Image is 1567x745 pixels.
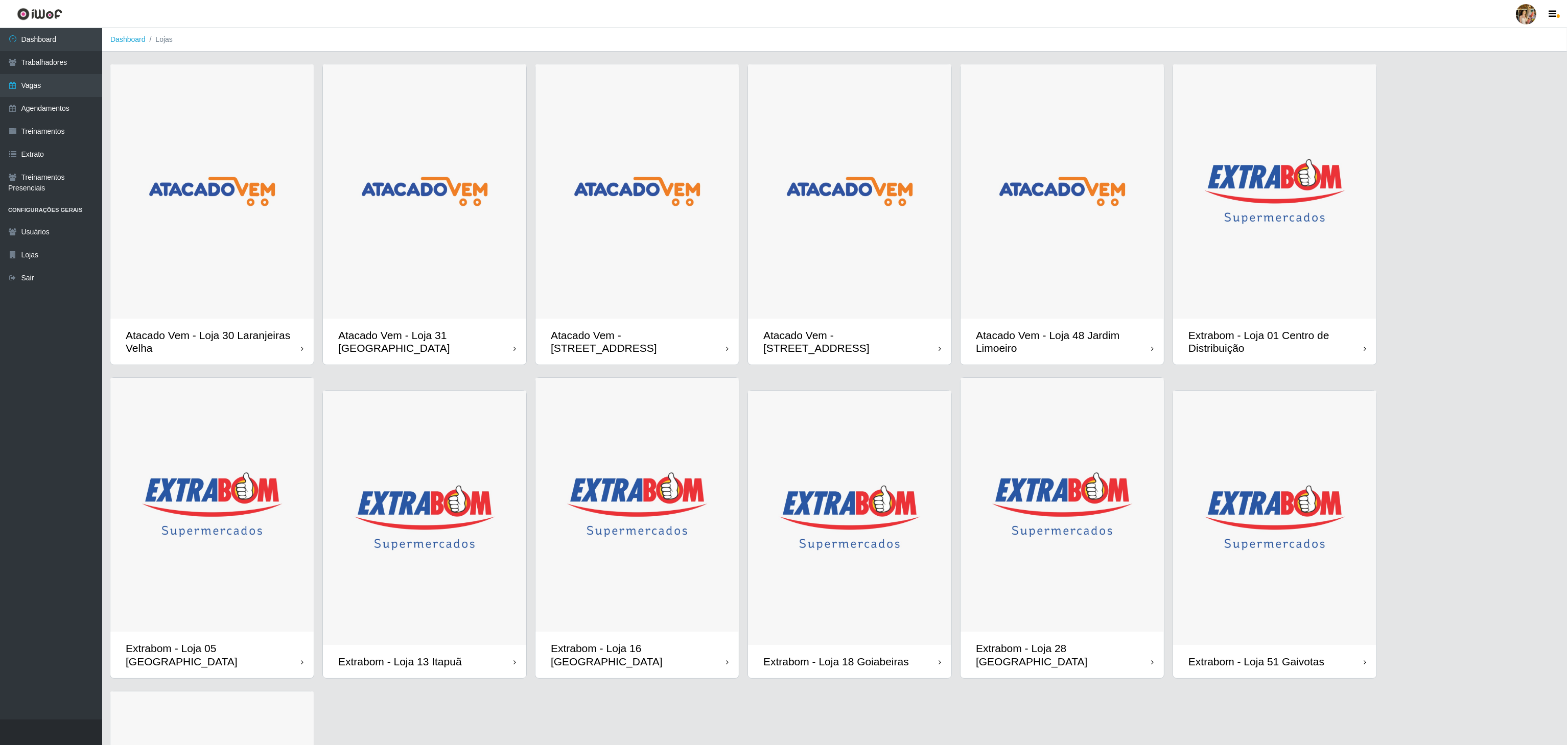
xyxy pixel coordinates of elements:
[338,655,462,668] div: Extrabom - Loja 13 Itapuã
[535,64,739,319] img: cardImg
[17,8,62,20] img: CoreUI Logo
[748,64,951,365] a: Atacado Vem - [STREET_ADDRESS]
[146,34,173,45] li: Lojas
[1188,655,1324,668] div: Extrabom - Loja 51 Gaivotas
[110,64,314,365] a: Atacado Vem - Loja 30 Laranjeiras Velha
[535,378,739,632] img: cardImg
[748,391,951,678] a: Extrabom - Loja 18 Goiabeiras
[748,64,951,319] img: cardImg
[961,64,1164,319] img: cardImg
[961,378,1164,632] img: cardImg
[763,329,939,354] div: Atacado Vem - [STREET_ADDRESS]
[110,35,146,43] a: Dashboard
[1173,391,1376,678] a: Extrabom - Loja 51 Gaivotas
[1173,64,1376,319] img: cardImg
[323,64,526,319] img: cardImg
[551,329,726,354] div: Atacado Vem - [STREET_ADDRESS]
[535,378,739,678] a: Extrabom - Loja 16 [GEOGRAPHIC_DATA]
[323,64,526,365] a: Atacado Vem - Loja 31 [GEOGRAPHIC_DATA]
[323,391,526,678] a: Extrabom - Loja 13 Itapuã
[976,642,1151,667] div: Extrabom - Loja 28 [GEOGRAPHIC_DATA]
[126,642,301,667] div: Extrabom - Loja 05 [GEOGRAPHIC_DATA]
[535,64,739,365] a: Atacado Vem - [STREET_ADDRESS]
[126,329,301,354] div: Atacado Vem - Loja 30 Laranjeiras Velha
[1188,329,1364,354] div: Extrabom - Loja 01 Centro de Distribuição
[551,642,726,667] div: Extrabom - Loja 16 [GEOGRAPHIC_DATA]
[976,329,1151,354] div: Atacado Vem - Loja 48 Jardim Limoeiro
[338,329,513,354] div: Atacado Vem - Loja 31 [GEOGRAPHIC_DATA]
[1173,391,1376,645] img: cardImg
[110,378,314,632] img: cardImg
[961,64,1164,365] a: Atacado Vem - Loja 48 Jardim Limoeiro
[110,378,314,678] a: Extrabom - Loja 05 [GEOGRAPHIC_DATA]
[763,655,909,668] div: Extrabom - Loja 18 Goiabeiras
[323,391,526,645] img: cardImg
[102,28,1567,52] nav: breadcrumb
[110,64,314,319] img: cardImg
[748,391,951,645] img: cardImg
[1173,64,1376,365] a: Extrabom - Loja 01 Centro de Distribuição
[961,378,1164,678] a: Extrabom - Loja 28 [GEOGRAPHIC_DATA]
